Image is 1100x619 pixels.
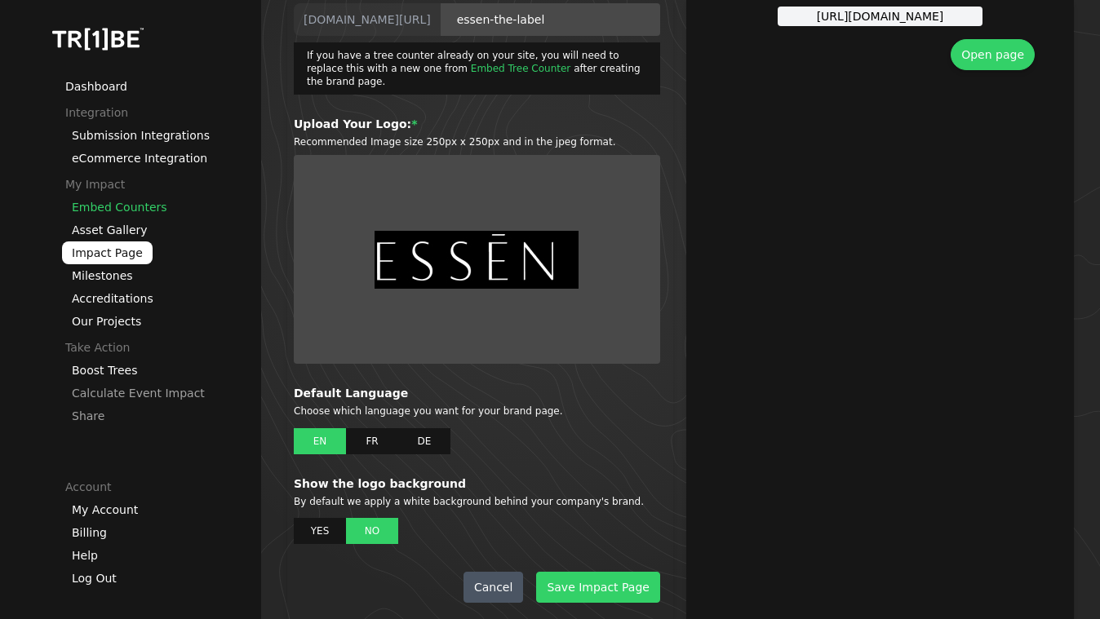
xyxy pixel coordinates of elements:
[72,269,133,282] a: Milestones
[398,428,450,454] label: DE
[72,547,98,564] button: Help
[294,475,660,492] div: Show the logo background
[778,7,983,26] a: [URL][DOMAIN_NAME]
[72,364,137,377] a: Boost Trees
[72,570,117,586] button: Log Out
[72,292,153,305] a: Accreditations
[72,315,141,328] a: Our Projects
[65,479,261,495] p: Account
[65,104,261,121] p: Integration
[346,428,398,454] label: FR
[294,42,660,95] p: If you have a tree counter already on your site, you will need to replace this with a new one fro...
[294,518,346,544] label: YES
[294,135,660,149] p: Recommended Image size 250px x 250px and in the jpeg format.
[72,201,167,214] a: Embed Counters
[294,428,346,454] label: EN
[72,152,207,165] a: eCommerce Integration
[62,241,153,264] a: Impact Page
[951,39,1035,70] button: Open page
[65,339,261,356] p: Take Action
[294,116,660,132] div: Upload Your Logo:
[65,80,127,93] a: Dashboard
[72,129,210,142] a: Submission Integrations
[294,405,660,418] legend: Choose which language you want for your brand page.
[536,572,660,603] button: Save Impact Page
[294,385,660,401] div: Default Language
[65,176,261,192] p: My Impact
[72,387,205,400] a: Calculate Event Impact
[346,518,398,544] label: NO
[294,495,660,509] legend: By default we apply a white background behind your company's brand.
[72,223,148,237] a: Asset Gallery
[72,409,104,422] a: Share
[72,503,138,516] a: My Account
[72,526,107,539] a: Billing
[471,63,570,74] a: Embed Tree Counter
[464,572,523,603] button: Cancel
